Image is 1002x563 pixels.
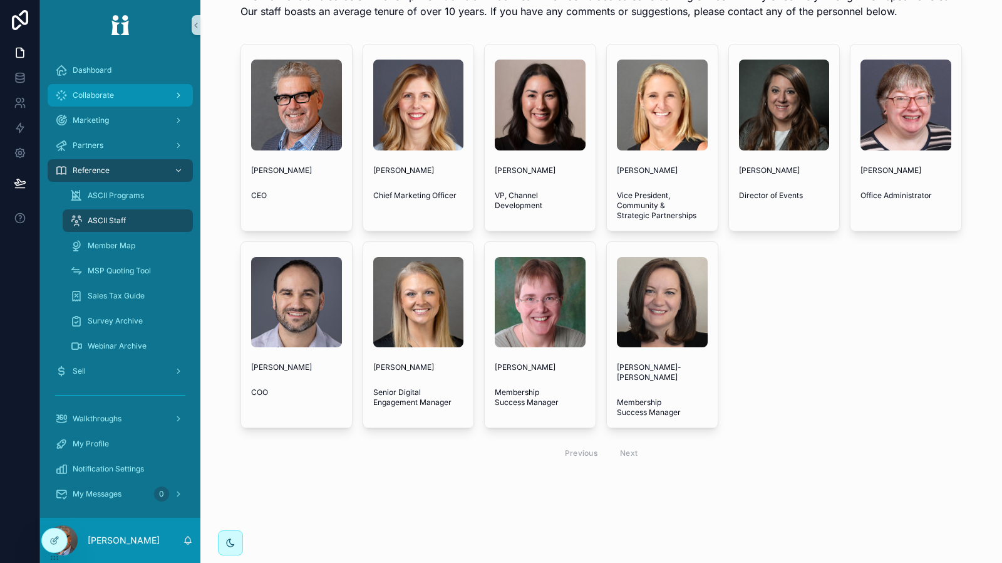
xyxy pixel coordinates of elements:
[48,134,193,157] a: Partners
[88,191,144,201] span: ASCII Programs
[48,59,193,82] a: Dashboard
[48,433,193,455] a: My Profile
[73,439,109,449] span: My Profile
[251,387,342,397] span: COO
[73,366,86,376] span: Sell
[154,487,169,502] div: 0
[373,362,464,372] span: [PERSON_NAME]
[48,360,193,382] a: Sell
[73,65,111,75] span: Dashboard
[739,191,830,201] span: Director of Events
[251,362,342,372] span: [PERSON_NAME]
[495,387,586,408] span: Membership Success Manager
[73,489,121,499] span: My Messages
[495,191,586,211] span: VP, Channel Development
[63,234,193,257] a: Member Map
[88,341,147,351] span: Webinar Archive
[860,60,951,150] img: 9a5f3e53-ea8a-4707-8067-2b315a58e80f-Margaret-Burris.jpg
[617,191,708,221] span: Vice President, Community & Strategic Partnerships
[251,60,342,150] img: 02af207c-a16b-441b-a56a-8e8ff46c2808-Jerry-Koutavas.jpg
[63,285,193,307] a: Sales Tax Guide
[617,60,708,150] img: e4444354-b536-42a6-bd90-2ada1d975181-Lynn-Williams.jpg
[251,257,342,348] img: 5595d802-b189-480a-9632-9530d00dfb6f-Ben-Weinberger.jpg
[48,483,193,505] a: My Messages0
[88,266,151,276] span: MSP Quoting Tool
[73,90,114,100] span: Collaborate
[617,257,708,348] img: 31ac3b69-96f2-43ae-9fd9-8a5622712028-Tara-Kamees-Heisler.jpg
[617,397,708,418] span: Membership Success Manager
[73,166,110,176] span: Reference
[63,260,193,282] a: MSP Quoting Tool
[617,166,708,176] span: [PERSON_NAME]
[40,50,200,518] div: scrollable content
[373,166,464,176] span: [PERSON_NAME]
[48,84,193,107] a: Collaborate
[88,316,143,326] span: Survey Archive
[373,257,464,348] img: 83c02dc5-4114-4831-af2b-933a7f467d68-JTurner-Portal.png
[373,60,464,150] img: 3966c3c6-c0a0-44a7-bf93-dfd48e5f47e9-Alysia-Vetter.jpg
[63,209,193,232] a: ASCII Staff
[88,241,135,251] span: Member Map
[739,60,830,150] img: 6adb6bf6-4c00-4a9f-925d-e2cfd2c9c04b-Brianna-Rubino.jpg
[251,191,342,201] span: CEO
[48,408,193,430] a: Walkthroughs
[48,109,193,132] a: Marketing
[88,291,145,301] span: Sales Tax Guide
[73,414,121,424] span: Walkthroughs
[860,191,951,201] span: Office Administrator
[495,362,586,372] span: [PERSON_NAME]
[88,534,160,547] p: [PERSON_NAME]
[373,387,464,408] span: Senior Digital Engagement Manager
[495,60,586,150] img: da1b0ace-f735-4e71-978d-391702061f08-Jessie-Devine.jpg
[48,159,193,182] a: Reference
[63,310,193,332] a: Survey Archive
[73,115,109,125] span: Marketing
[103,15,138,35] img: App logo
[63,335,193,357] a: Webinar Archive
[495,166,586,176] span: [PERSON_NAME]
[73,464,144,474] span: Notification Settings
[63,184,193,207] a: ASCII Programs
[860,166,951,176] span: [PERSON_NAME]
[251,166,342,176] span: [PERSON_NAME]
[739,166,830,176] span: [PERSON_NAME]
[88,216,126,226] span: ASCII Staff
[617,362,708,382] span: [PERSON_NAME]-[PERSON_NAME]
[373,191,464,201] span: Chief Marketing Officer
[495,257,586,348] img: 30e1fec3-73b4-4ddc-8ccc-bda224478621-Joyce-Doherty.jpg
[73,140,103,150] span: Partners
[48,458,193,480] a: Notification Settings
